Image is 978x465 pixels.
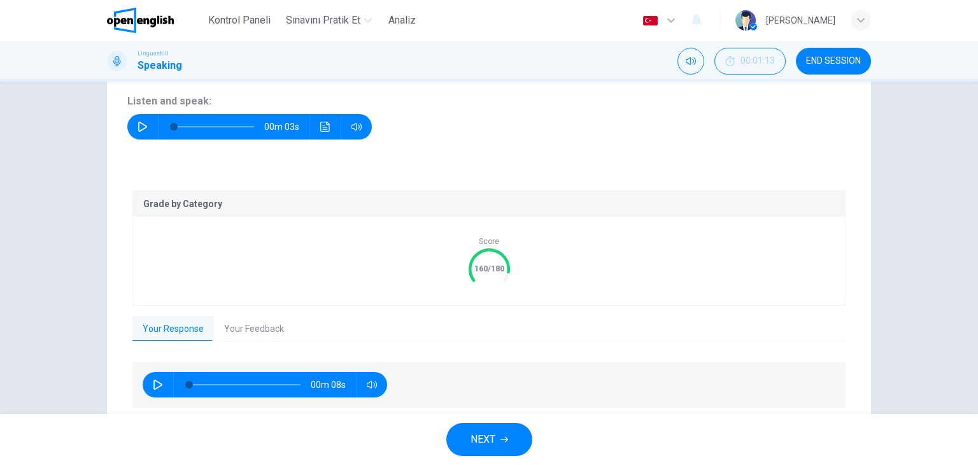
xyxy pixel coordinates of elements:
span: Sınavını Pratik Et [286,13,360,28]
button: NEXT [446,423,532,456]
button: Sınavını Pratik Et [281,9,377,32]
div: [PERSON_NAME] [766,13,835,28]
span: 00m 03s [264,114,309,139]
p: Grade by Category [143,199,835,209]
img: Profile picture [735,10,756,31]
button: Analiz [382,9,423,32]
img: tr [642,16,658,25]
span: NEXT [471,431,495,448]
button: 00:01:13 [714,48,786,75]
div: Hide [714,48,786,75]
span: Score [479,237,499,246]
button: END SESSION [796,48,871,75]
div: basic tabs example [132,316,846,343]
text: 160/180 [474,264,504,273]
img: OpenEnglish logo [107,8,174,33]
span: Listen and speak: [127,95,211,107]
button: Your Response [132,316,214,343]
button: Your Feedback [214,316,294,343]
span: Analiz [388,13,416,28]
span: Kontrol Paneli [208,13,271,28]
h1: Speaking [138,58,182,73]
button: Kontrol Paneli [203,9,276,32]
a: OpenEnglish logo [107,8,203,33]
span: 00:01:13 [741,56,775,66]
div: Mute [677,48,704,75]
span: 00m 08s [311,372,356,397]
span: Linguaskill [138,49,169,58]
span: END SESSION [806,56,861,66]
button: Ses transkripsiyonunu görmek için tıklayın [315,114,336,139]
